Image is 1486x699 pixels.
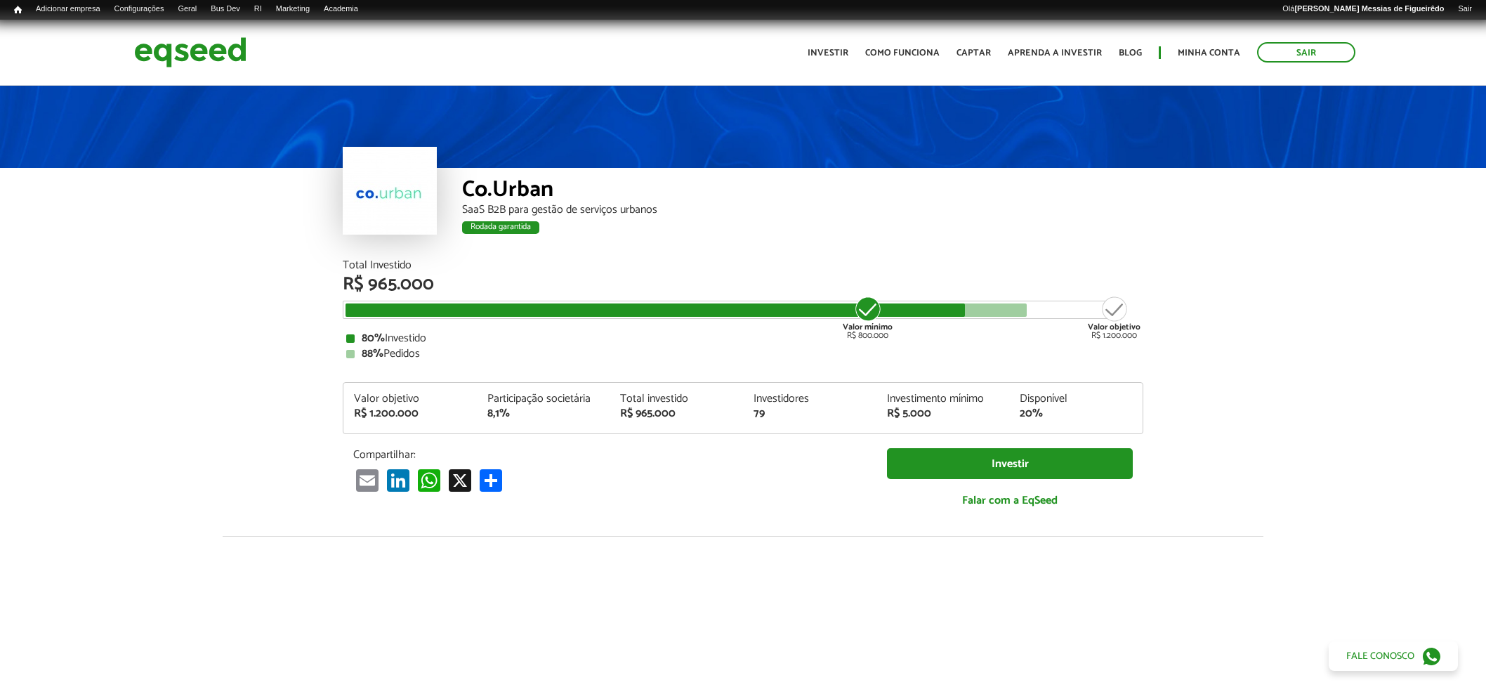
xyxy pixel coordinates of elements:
[204,4,247,15] a: Bus Dev
[7,4,29,17] a: Início
[354,393,466,405] div: Valor objetivo
[346,348,1140,360] div: Pedidos
[415,469,443,492] a: WhatsApp
[14,5,22,15] span: Início
[887,393,999,405] div: Investimento mínimo
[353,469,381,492] a: Email
[462,221,539,234] div: Rodada garantida
[362,329,385,348] strong: 80%
[843,320,893,334] strong: Valor mínimo
[384,469,412,492] a: LinkedIn
[247,4,269,15] a: RI
[343,275,1143,294] div: R$ 965.000
[1178,48,1240,58] a: Minha conta
[462,204,1143,216] div: SaaS B2B para gestão de serviços urbanos
[754,408,866,419] div: 79
[107,4,171,15] a: Configurações
[487,408,600,419] div: 8,1%
[1451,4,1479,15] a: Sair
[754,393,866,405] div: Investidores
[620,393,732,405] div: Total investido
[1020,408,1132,419] div: 20%
[1020,393,1132,405] div: Disponível
[1275,4,1451,15] a: Olá[PERSON_NAME] Messias de Figueirêdo
[354,408,466,419] div: R$ 1.200.000
[887,486,1133,515] a: Falar com a EqSeed
[956,48,991,58] a: Captar
[808,48,848,58] a: Investir
[865,48,940,58] a: Como funciona
[841,295,894,340] div: R$ 800.000
[29,4,107,15] a: Adicionar empresa
[487,393,600,405] div: Participação societária
[462,178,1143,204] div: Co.Urban
[353,448,866,462] p: Compartilhar:
[134,34,246,71] img: EqSeed
[317,4,365,15] a: Academia
[1088,320,1140,334] strong: Valor objetivo
[171,4,204,15] a: Geral
[1294,4,1444,13] strong: [PERSON_NAME] Messias de Figueirêdo
[1088,295,1140,340] div: R$ 1.200.000
[1119,48,1142,58] a: Blog
[1257,42,1355,63] a: Sair
[343,260,1143,271] div: Total Investido
[446,469,474,492] a: X
[620,408,732,419] div: R$ 965.000
[1008,48,1102,58] a: Aprenda a investir
[346,333,1140,344] div: Investido
[269,4,317,15] a: Marketing
[477,469,505,492] a: Compartilhar
[887,408,999,419] div: R$ 5.000
[362,344,383,363] strong: 88%
[887,448,1133,480] a: Investir
[1329,641,1458,671] a: Fale conosco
